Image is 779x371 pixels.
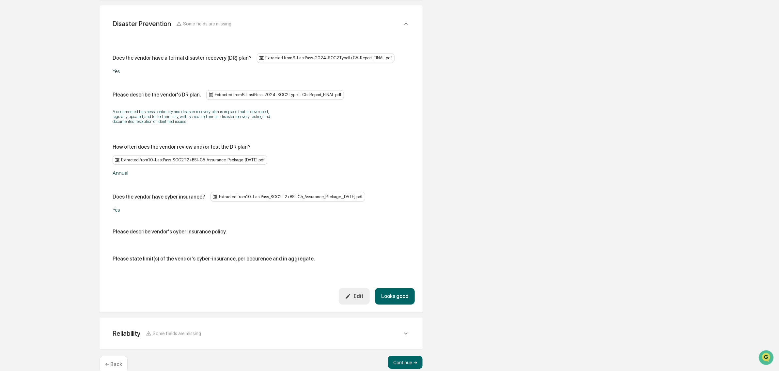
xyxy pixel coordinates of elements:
[7,14,119,24] p: How can we help?
[13,95,41,101] span: Data Lookup
[45,80,84,91] a: 🗄️Attestations
[388,356,423,369] button: Continue ➔
[4,92,44,104] a: 🔎Data Lookup
[345,293,363,299] div: Edit
[183,21,232,26] span: Some fields are missing
[206,90,344,100] div: Extracted from 6-LastPass-2024-SOC2TypeII+C5-Report_FINAL.pdf
[46,110,79,115] a: Powered byPylon
[113,207,276,213] div: Yes
[113,170,276,176] div: Annual
[113,194,205,200] div: Does the vendor have cyber insurance?
[113,68,276,74] div: Yes
[113,92,201,98] div: Please describe the vendor's DR plan.
[54,82,81,89] span: Attestations
[113,144,251,150] div: How often does the vendor review and/or test the DR plan?
[758,349,776,367] iframe: Open customer support
[210,192,365,201] div: Extracted from 10-LastPass_SOC2T2+BSI-C5_Assurance_Package_[DATE].pdf
[375,288,415,304] button: Looks good
[113,329,141,337] div: Reliability
[257,53,395,63] div: Extracted from 6-LastPass-2024-SOC2TypeII+C5-Report_FINAL.pdf
[7,50,18,62] img: 1746055101610-c473b297-6a78-478c-a979-82029cc54cd1
[113,155,267,165] div: Extracted from 10-LastPass_SOC2T2+BSI-C5_Assurance_Package_[DATE].pdf
[113,55,252,61] div: Does the vendor have a formal disaster recovery (DR) plan?
[4,80,45,91] a: 🖐️Preclearance
[13,82,42,89] span: Preclearance
[22,50,107,56] div: Start new chat
[7,83,12,88] div: 🖐️
[65,111,79,115] span: Pylon
[153,331,201,336] span: Some fields are missing
[113,109,276,124] p: A documented business continuity and disaster recovery plan is in place that is developed, regula...
[113,256,315,262] div: Please state limit(s) of the vendor's cyber-insurance, per occurence and in aggregate.
[107,325,415,341] div: ReliabilitySome fields are missing
[111,52,119,60] button: Start new chat
[113,20,171,28] div: Disaster Prevention
[22,56,83,62] div: We're available if you need us!
[47,83,53,88] div: 🗄️
[105,361,122,367] p: ← Back
[107,13,415,34] div: Disaster PreventionSome fields are missing
[113,229,227,235] div: Please describe vendor's cyber insurance policy.
[7,95,12,100] div: 🔎
[339,288,370,304] button: Edit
